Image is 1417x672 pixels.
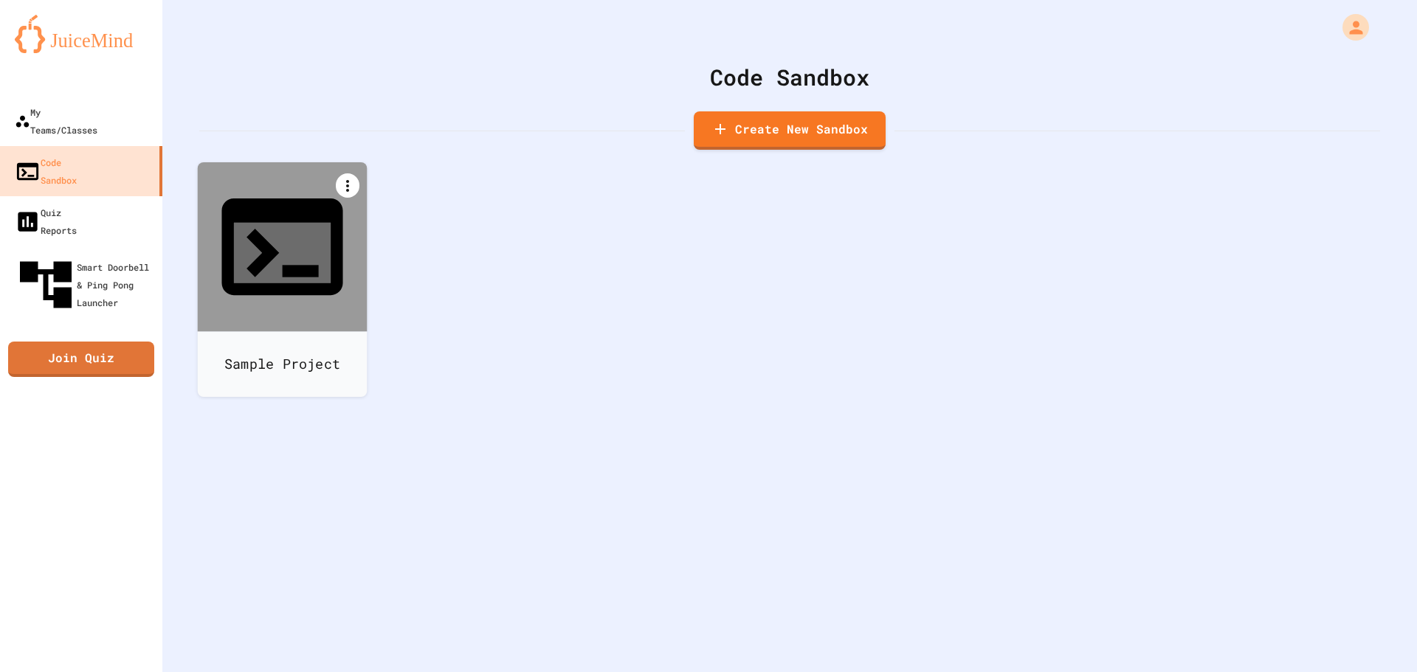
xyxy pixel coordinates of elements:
[694,111,886,150] a: Create New Sandbox
[8,342,154,377] a: Join Quiz
[15,103,97,139] div: My Teams/Classes
[199,60,1380,94] div: Code Sandbox
[15,204,77,239] div: Quiz Reports
[15,153,77,189] div: Code Sandbox
[15,254,156,316] div: Smart Doorbell & Ping Pong Launcher
[198,162,368,397] a: Sample Project
[15,15,148,53] img: logo-orange.svg
[198,331,368,397] div: Sample Project
[1327,10,1373,44] div: My Account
